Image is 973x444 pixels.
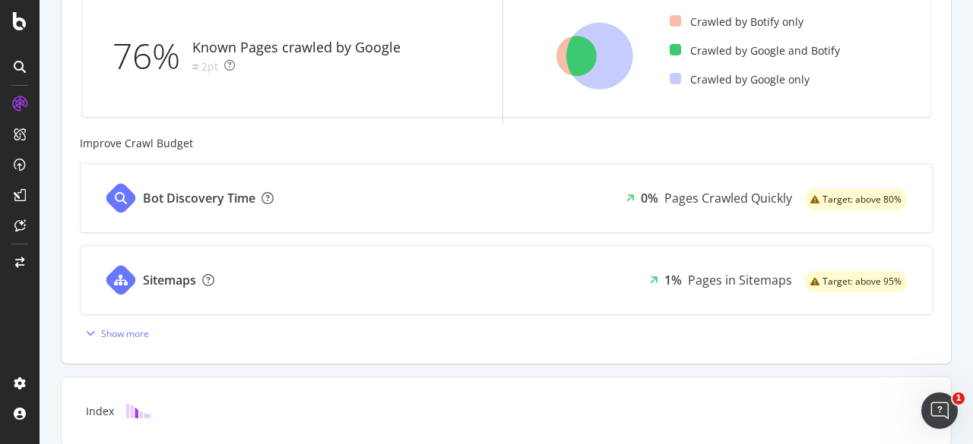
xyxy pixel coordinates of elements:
[822,195,902,204] span: Target: above 80%
[921,392,958,429] iframe: Intercom live chat
[101,327,149,340] div: Show more
[201,59,218,74] div: 2pt
[664,272,682,289] div: 1%
[670,14,803,30] div: Crawled by Botify only
[126,404,151,418] img: block-icon
[641,190,658,207] div: 0%
[822,277,902,286] span: Target: above 95%
[952,392,965,405] span: 1
[143,190,255,207] div: Bot Discovery Time
[192,65,198,69] img: Equal
[80,163,933,233] a: Bot Discovery Time0%Pages Crawled Quicklywarning label
[664,190,792,207] div: Pages Crawled Quickly
[670,72,810,87] div: Crawled by Google only
[670,43,840,58] div: Crawled by Google and Botify
[86,404,114,419] div: Index
[143,272,196,289] div: Sitemaps
[804,189,908,210] div: warning label
[80,245,933,315] a: Sitemaps1%Pages in Sitemapswarning label
[804,271,908,292] div: warning label
[192,38,401,58] div: Known Pages crawled by Google
[80,321,149,345] button: Show more
[80,136,933,151] div: Improve Crawl Budget
[688,272,792,289] div: Pages in Sitemaps
[113,31,192,81] div: 76%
